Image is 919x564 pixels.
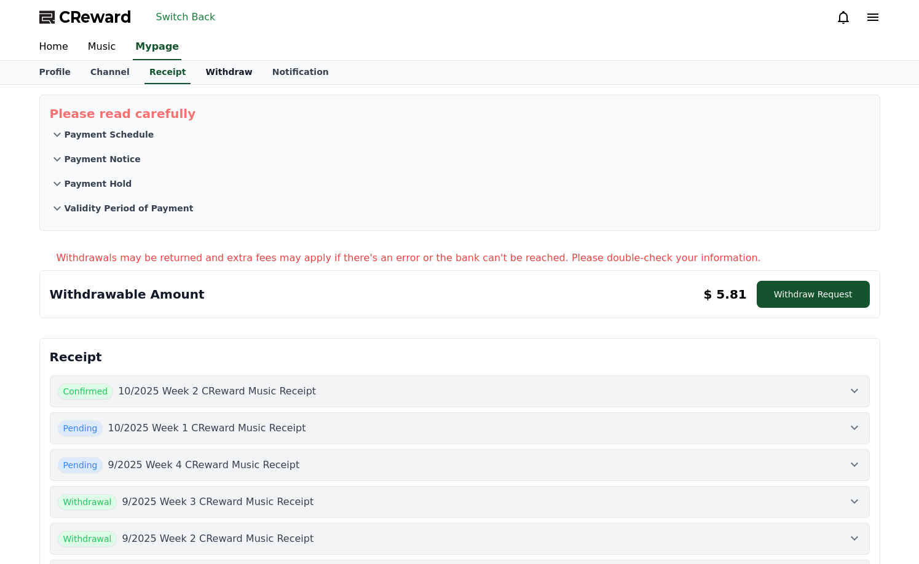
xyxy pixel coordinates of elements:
p: Payment Schedule [65,128,154,141]
button: Payment Schedule [50,122,870,147]
button: Pending 10/2025 Week 1 CReward Music Receipt [50,412,870,444]
a: Receipt [144,61,191,84]
p: Payment Notice [65,153,141,165]
a: Notification [262,61,339,84]
p: 10/2025 Week 1 CReward Music Receipt [108,421,306,436]
p: Receipt [50,348,870,366]
a: CReward [39,7,132,27]
span: Pending [58,420,103,436]
p: Please read carefully [50,105,870,122]
button: Withdrawal 9/2025 Week 2 CReward Music Receipt [50,523,870,555]
a: Mypage [133,34,181,60]
p: 9/2025 Week 2 CReward Music Receipt [122,531,314,546]
button: Withdraw Request [757,281,870,308]
p: Validity Period of Payment [65,202,194,214]
a: Profile [30,61,81,84]
a: Channel [81,61,140,84]
a: Withdraw [195,61,262,84]
p: Payment Hold [65,178,132,190]
a: Home [30,34,78,60]
button: Pending 9/2025 Week 4 CReward Music Receipt [50,449,870,481]
button: Switch Back [151,7,221,27]
span: Pending [58,457,103,473]
span: Confirmed [58,383,114,399]
p: 9/2025 Week 4 CReward Music Receipt [108,458,299,472]
p: $ 5.81 [703,286,746,303]
button: Validity Period of Payment [50,196,870,221]
p: Withdrawals may be returned and extra fees may apply if there's an error or the bank can't be rea... [57,251,880,265]
button: Withdrawal 9/2025 Week 3 CReward Music Receipt [50,486,870,518]
p: 10/2025 Week 2 CReward Music Receipt [118,384,316,399]
a: Music [78,34,126,60]
button: Confirmed 10/2025 Week 2 CReward Music Receipt [50,375,870,407]
p: Withdrawable Amount [50,286,205,303]
span: CReward [59,7,132,27]
span: Withdrawal [58,531,117,547]
button: Payment Notice [50,147,870,171]
p: 9/2025 Week 3 CReward Music Receipt [122,495,314,509]
button: Payment Hold [50,171,870,196]
span: Withdrawal [58,494,117,510]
